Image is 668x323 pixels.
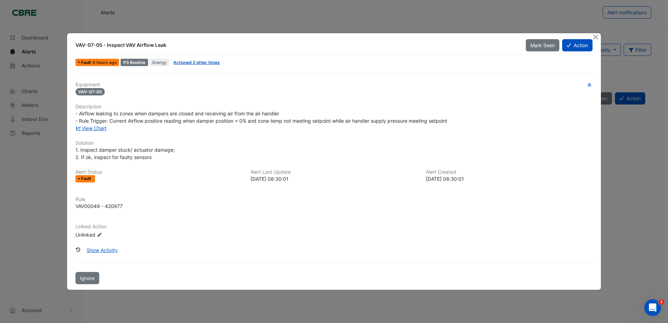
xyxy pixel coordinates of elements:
h6: Alert Last Update [250,169,417,175]
span: Thu 02-Oct-2025 08:30 AEST [93,60,117,65]
span: Fault [81,177,93,181]
div: Unlinked [75,231,159,238]
div: VAV00049 - 420977 [75,202,123,210]
span: Mark Seen [530,42,555,48]
h6: Alert Status [75,169,242,175]
span: Fault [81,60,93,65]
div: [DATE] 08:30:01 [426,175,593,182]
button: Ignore [75,272,99,284]
iframe: Intercom live chat [644,299,661,316]
button: Show Activity [82,244,122,256]
h6: Rule [75,196,593,202]
a: View Chart [75,125,107,131]
a: Actioned 2 other times [173,60,220,65]
button: Mark Seen [526,39,559,51]
fa-icon: Edit Linked Action [97,232,102,237]
button: Action [562,39,593,51]
div: P3 Routine [121,59,148,66]
h6: Solution [75,140,593,146]
h6: Alert Created [426,169,593,175]
h6: Description [75,104,593,110]
span: - Airflow leaking to zones when dampers are closed and receiving air from the air handler - Rule ... [75,110,447,124]
span: Ignore [80,275,95,281]
span: Energy [150,59,169,66]
div: VAV-07-05 - Inspect VAV Airflow Leak [75,42,517,49]
span: 1 [659,299,664,305]
button: Close [592,33,600,41]
h6: Linked Action [75,224,593,230]
h6: Equipment [75,82,593,88]
div: [DATE] 08:30:01 [250,175,417,182]
span: 1. Inspect damper stuck/ actuator damage; 2. If ok, inspect for faulty sensors [75,147,175,160]
span: VAV-07-05 [75,88,105,95]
